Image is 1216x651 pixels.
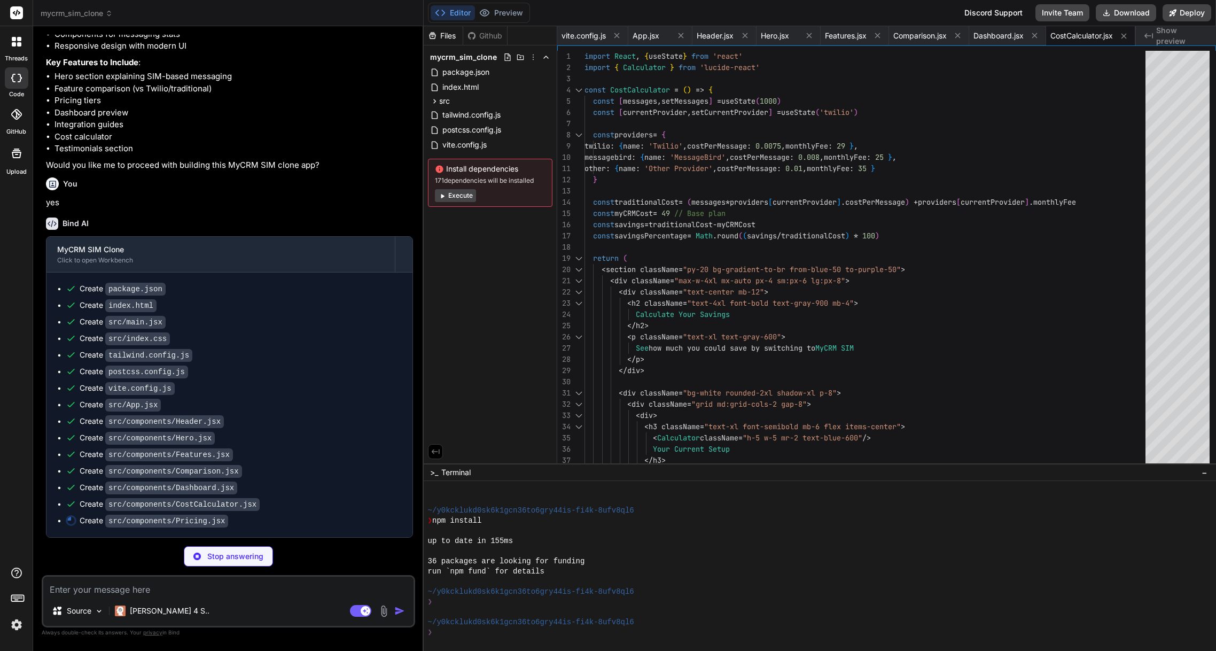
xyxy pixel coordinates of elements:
[431,5,475,20] button: Editor
[557,107,571,118] div: 6
[875,152,884,162] span: 25
[905,197,909,207] span: )
[54,131,413,143] li: Cost calculator
[1025,197,1029,207] span: ]
[854,298,858,308] span: >
[557,286,571,298] div: 22
[557,208,571,219] div: 15
[557,320,571,331] div: 25
[54,83,413,95] li: Feature comparison (vs Twilio/traditional)
[584,152,632,162] span: messagebird
[849,164,854,173] span: :
[683,287,764,297] span: "text-center mb-12"
[1163,4,1211,21] button: Deploy
[623,141,640,151] span: name
[636,354,640,364] span: p
[1096,4,1156,21] button: Download
[63,218,89,229] h6: Bind AI
[80,283,166,294] div: Create
[802,164,807,173] span: ,
[632,298,683,308] span: h2 className
[768,197,773,207] span: [
[614,220,644,229] span: savings
[105,283,166,296] code: package.json
[557,51,571,62] div: 1
[54,107,413,119] li: Dashboard preview
[627,366,640,375] span: div
[557,73,571,84] div: 3
[674,85,679,95] span: =
[572,264,586,275] div: Click to collapse the range.
[845,231,849,241] span: )
[557,309,571,320] div: 24
[636,51,640,61] span: ,
[687,197,691,207] span: (
[713,220,717,229] span: -
[435,189,476,202] button: Execute
[777,164,781,173] span: :
[636,321,644,330] span: h2
[687,107,691,117] span: ,
[777,107,781,117] span: =
[435,164,545,174] span: Install dependencies
[640,366,644,375] span: >
[606,265,679,274] span: section className
[623,63,666,72] span: Calculator
[633,30,659,41] span: App.jsx
[557,399,571,410] div: 32
[687,298,854,308] span: "text-4xl font-bold text-gray-900 mb-4"
[475,5,527,20] button: Preview
[572,286,586,298] div: Click to collapse the range.
[683,85,687,95] span: (
[80,333,170,344] div: Create
[435,176,545,185] span: 171 dependencies will be installed
[46,159,413,172] p: Would you like me to proceed with building this MyCRM SIM clone app?
[697,30,734,41] span: Header.jsx
[562,30,606,41] span: vite.config.js
[679,309,696,319] span: Your
[557,354,571,365] div: 28
[593,231,614,241] span: const
[610,85,670,95] span: CostCalculator
[781,332,785,342] span: >
[627,321,636,330] span: </
[888,152,892,162] span: }
[854,107,858,117] span: )
[557,185,571,197] div: 13
[623,388,679,398] span: div className
[777,231,781,241] span: /
[691,107,768,117] span: setCurrentProvider
[768,107,773,117] span: ]
[696,231,713,241] span: Math
[572,84,586,96] div: Click to collapse the range.
[623,96,657,106] span: messages
[54,119,413,131] li: Integration guides
[747,231,777,241] span: savings
[424,30,463,41] div: Files
[815,107,820,117] span: (
[115,606,126,616] img: Claude 4 Sonnet
[57,244,384,255] div: MyCRM SIM Clone
[893,30,947,41] span: Comparison.jsx
[679,388,683,398] span: =
[623,253,627,263] span: (
[557,96,571,107] div: 5
[378,605,390,617] img: attachment
[683,388,837,398] span: "bg-white rounded-2xl shadow-xl p-8"
[614,197,679,207] span: traditionalCost
[557,242,571,253] div: 18
[623,107,687,117] span: currentProvider
[80,350,192,361] div: Create
[785,141,828,151] span: monthlyFee
[901,265,905,274] span: >
[841,343,854,353] span: SIM
[1156,25,1207,46] span: Show preview
[441,138,488,151] span: vite.config.js
[80,366,188,377] div: Create
[614,130,653,139] span: providers
[46,197,413,209] p: yes
[841,197,845,207] span: .
[649,343,815,353] span: how much you could save by switching to
[644,321,649,330] span: >
[572,387,586,399] div: Click to collapse the range.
